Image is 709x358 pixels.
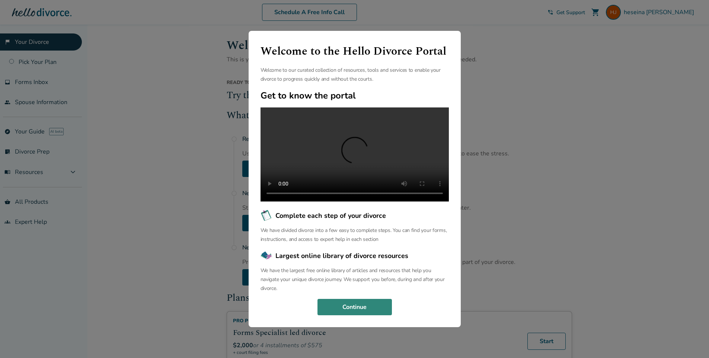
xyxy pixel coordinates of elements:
h1: Welcome to the Hello Divorce Portal [261,43,449,60]
span: Largest online library of divorce resources [275,251,408,261]
h2: Get to know the portal [261,90,449,101]
p: We have divided divorce into a few easy to complete steps. You can find your forms, instructions,... [261,226,449,244]
p: We have the largest free online library of articles and resources that help you navigate your uni... [261,266,449,293]
img: Complete each step of your divorce [261,210,272,222]
img: Largest online library of divorce resources [261,250,272,262]
iframe: Chat Widget [672,322,709,358]
span: Complete each step of your divorce [275,211,386,220]
button: Continue [317,299,392,315]
p: Welcome to our curated collection of resources, tools and services to enable your divorce to prog... [261,66,449,84]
